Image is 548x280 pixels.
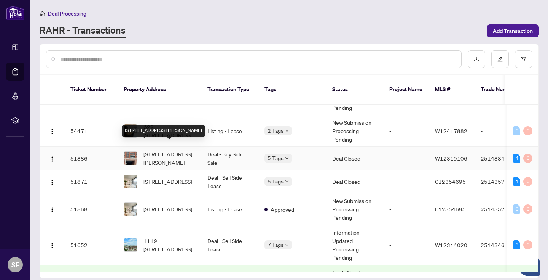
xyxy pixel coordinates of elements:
[64,170,118,193] td: 51871
[326,147,383,170] td: Deal Closed
[124,238,137,251] img: thumbnail-img
[326,75,383,105] th: Status
[64,147,118,170] td: 51886
[468,50,485,68] button: download
[513,177,520,186] div: 1
[48,10,86,17] span: Deal Processing
[383,193,429,225] td: -
[487,24,539,37] button: Add Transaction
[124,175,137,188] img: thumbnail-img
[46,152,58,164] button: Logo
[475,225,528,265] td: 2514346
[513,154,520,163] div: 4
[513,204,520,214] div: 0
[64,225,118,265] td: 51652
[122,125,205,137] div: [STREET_ADDRESS][PERSON_NAME]
[493,25,533,37] span: Add Transaction
[285,180,289,183] span: down
[143,205,192,213] span: [STREET_ADDRESS]
[383,147,429,170] td: -
[64,193,118,225] td: 51868
[435,127,467,134] span: W12417882
[513,240,520,249] div: 3
[268,126,284,135] span: 2 Tags
[124,152,137,165] img: thumbnail-img
[46,203,58,215] button: Logo
[326,115,383,147] td: New Submission - Processing Pending
[497,56,503,62] span: edit
[49,156,55,162] img: Logo
[513,126,520,135] div: 0
[40,11,45,16] span: home
[46,125,58,137] button: Logo
[201,115,258,147] td: Listing - Lease
[201,75,258,105] th: Transaction Type
[523,240,532,249] div: 0
[475,193,528,225] td: 2514357
[46,239,58,251] button: Logo
[49,129,55,135] img: Logo
[491,50,509,68] button: edit
[523,126,532,135] div: 0
[6,6,24,20] img: logo
[474,56,479,62] span: download
[143,237,195,253] span: 1119-[STREET_ADDRESS]
[521,56,526,62] span: filter
[46,175,58,188] button: Logo
[475,75,528,105] th: Trade Number
[285,129,289,133] span: down
[40,24,126,38] a: RAHR - Transactions
[268,177,284,186] span: 5 Tags
[268,240,284,249] span: 7 Tags
[523,177,532,186] div: 0
[49,207,55,213] img: Logo
[383,170,429,193] td: -
[383,75,429,105] th: Project Name
[523,154,532,163] div: 0
[143,177,192,186] span: [STREET_ADDRESS]
[435,155,467,162] span: W12319106
[326,193,383,225] td: New Submission - Processing Pending
[258,75,326,105] th: Tags
[201,147,258,170] td: Deal - Buy Side Sale
[201,225,258,265] td: Deal - Sell Side Lease
[201,193,258,225] td: Listing - Lease
[285,156,289,160] span: down
[143,122,195,139] span: 622-[STREET_ADDRESS][PERSON_NAME]
[64,75,118,105] th: Ticket Number
[285,243,289,247] span: down
[383,115,429,147] td: -
[271,205,294,214] span: Approved
[435,241,467,248] span: W12314020
[118,75,201,105] th: Property Address
[475,170,528,193] td: 2514357
[49,243,55,249] img: Logo
[201,170,258,193] td: Deal - Sell Side Lease
[435,178,466,185] span: C12354695
[49,179,55,185] img: Logo
[124,203,137,216] img: thumbnail-img
[326,225,383,265] td: Information Updated - Processing Pending
[475,147,528,170] td: 2514884
[523,204,532,214] div: 0
[143,150,195,167] span: [STREET_ADDRESS][PERSON_NAME]
[64,115,118,147] td: 54471
[124,124,137,137] img: thumbnail-img
[11,259,19,270] span: SF
[326,170,383,193] td: Deal Closed
[268,154,284,163] span: 5 Tags
[475,115,528,147] td: -
[435,206,466,212] span: C12354695
[515,50,532,68] button: filter
[429,75,475,105] th: MLS #
[383,225,429,265] td: -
